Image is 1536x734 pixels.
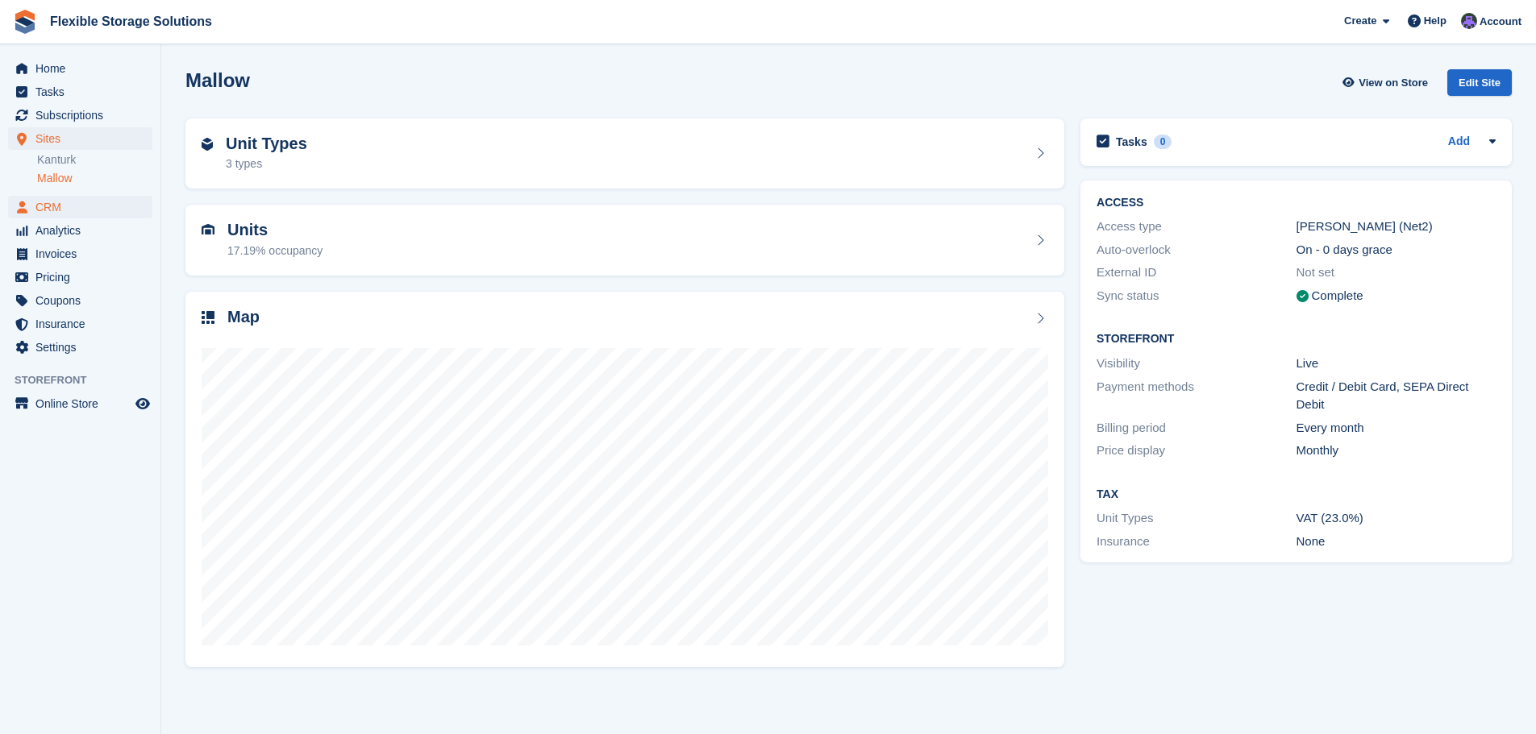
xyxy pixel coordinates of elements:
span: Insurance [35,313,132,335]
div: Payment methods [1097,378,1296,414]
div: VAT (23.0%) [1297,509,1496,528]
div: Not set [1297,263,1496,282]
a: Mallow [37,171,152,186]
div: Monthly [1297,442,1496,460]
span: Settings [35,336,132,359]
a: menu [8,289,152,312]
a: menu [8,196,152,218]
h2: Tasks [1116,135,1147,149]
h2: Tax [1097,488,1496,501]
a: menu [8,104,152,126]
h2: Mallow [185,69,250,91]
div: External ID [1097,263,1296,282]
div: 3 types [226,156,307,172]
a: menu [8,127,152,150]
h2: Map [227,308,260,326]
a: Flexible Storage Solutions [44,8,219,35]
a: menu [8,81,152,103]
span: Subscriptions [35,104,132,126]
span: Create [1344,13,1376,29]
div: Visibility [1097,355,1296,373]
div: On - 0 days grace [1297,241,1496,259]
a: Map [185,292,1064,668]
div: Auto-overlock [1097,241,1296,259]
h2: Units [227,221,323,239]
div: Every month [1297,419,1496,437]
div: 0 [1154,135,1172,149]
span: Invoices [35,243,132,265]
div: Credit / Debit Card, SEPA Direct Debit [1297,378,1496,414]
h2: Unit Types [226,135,307,153]
a: menu [8,243,152,265]
a: View on Store [1340,69,1434,96]
a: menu [8,219,152,242]
h2: ACCESS [1097,197,1496,209]
img: unit-icn-7be61d7bf1b0ce9d3e12c5938cc71ed9869f7b940bace4675aadf7bd6d80202e.svg [202,224,214,235]
a: Kanturk [37,152,152,168]
div: Complete [1312,287,1363,305]
div: Unit Types [1097,509,1296,528]
span: Sites [35,127,132,150]
div: Sync status [1097,287,1296,305]
div: Insurance [1097,533,1296,551]
div: Edit Site [1447,69,1512,96]
span: Coupons [35,289,132,312]
a: menu [8,266,152,288]
span: CRM [35,196,132,218]
span: Analytics [35,219,132,242]
div: Billing period [1097,419,1296,437]
a: menu [8,336,152,359]
a: menu [8,57,152,80]
h2: Storefront [1097,333,1496,346]
span: Storefront [15,372,160,388]
div: None [1297,533,1496,551]
a: menu [8,313,152,335]
span: Tasks [35,81,132,103]
a: Unit Types 3 types [185,118,1064,189]
span: View on Store [1359,75,1428,91]
a: Add [1448,133,1470,151]
img: stora-icon-8386f47178a22dfd0bd8f6a31ec36ba5ce8667c1dd55bd0f319d3a0aa187defe.svg [13,10,37,34]
span: Online Store [35,392,132,415]
a: Edit Site [1447,69,1512,102]
div: Live [1297,355,1496,373]
span: Help [1424,13,1447,29]
div: Access type [1097,218,1296,236]
a: Preview store [133,394,152,413]
img: map-icn-33ee37083ee616e46c38cad1a60f524a97daa1e2b2c8c0bc3eb3415660979fc1.svg [202,311,214,324]
a: menu [8,392,152,415]
div: Price display [1097,442,1296,460]
div: 17.19% occupancy [227,243,323,259]
img: unit-type-icn-2b2737a686de81e16bb02015468b77c625bbabd49415b5ef34ead5e3b44a266d.svg [202,138,213,151]
div: [PERSON_NAME] (Net2) [1297,218,1496,236]
span: Account [1480,14,1521,30]
span: Home [35,57,132,80]
span: Pricing [35,266,132,288]
a: Units 17.19% occupancy [185,205,1064,276]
